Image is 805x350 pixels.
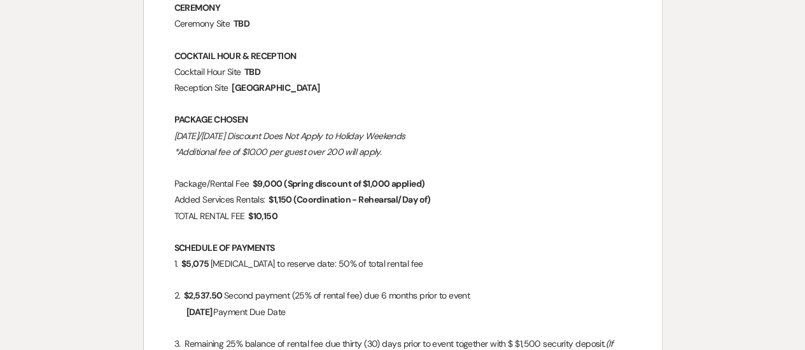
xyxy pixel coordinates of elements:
[174,50,297,62] strong: COCKTAIL HOUR & RECEPTION
[183,288,224,303] span: $2,537.50
[174,2,221,13] strong: CEREMONY
[232,17,251,31] span: TBD
[243,65,262,79] span: TBD
[174,242,275,253] strong: SCHEDULE OF PAYMENTS
[247,209,279,224] span: $10,150
[174,192,631,208] p: Added Services Rentals:
[174,16,631,32] p: Ceremony Site
[174,114,248,125] strong: PACKAGE CHOSEN
[174,288,631,304] p: 2. Second payment (25% of rental fee) due 6 months prior to event
[174,256,631,272] p: 1. [MEDICAL_DATA] to reserve date: 50% of total rental fee
[230,81,321,95] span: [GEOGRAPHIC_DATA]
[174,146,382,158] em: *Additional fee of $10.00 per guest over 200 will apply.
[174,176,631,192] p: Package/Rental Fee
[174,304,631,320] p: Payment Due Date
[251,177,426,191] span: $9,000 (Spring discount of $1,000 applied)
[174,208,631,224] p: TOTAL RENTAL FEE
[180,257,211,271] span: $5,075
[185,305,214,320] span: [DATE]
[174,130,405,142] em: [DATE]/[DATE] Discount Does Not Apply to Holiday Weekends
[174,80,631,96] p: Reception Site
[174,64,631,80] p: Cocktail Hour Site
[267,192,432,207] span: $1,150 (Coordination - Rehearsal/Day of)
